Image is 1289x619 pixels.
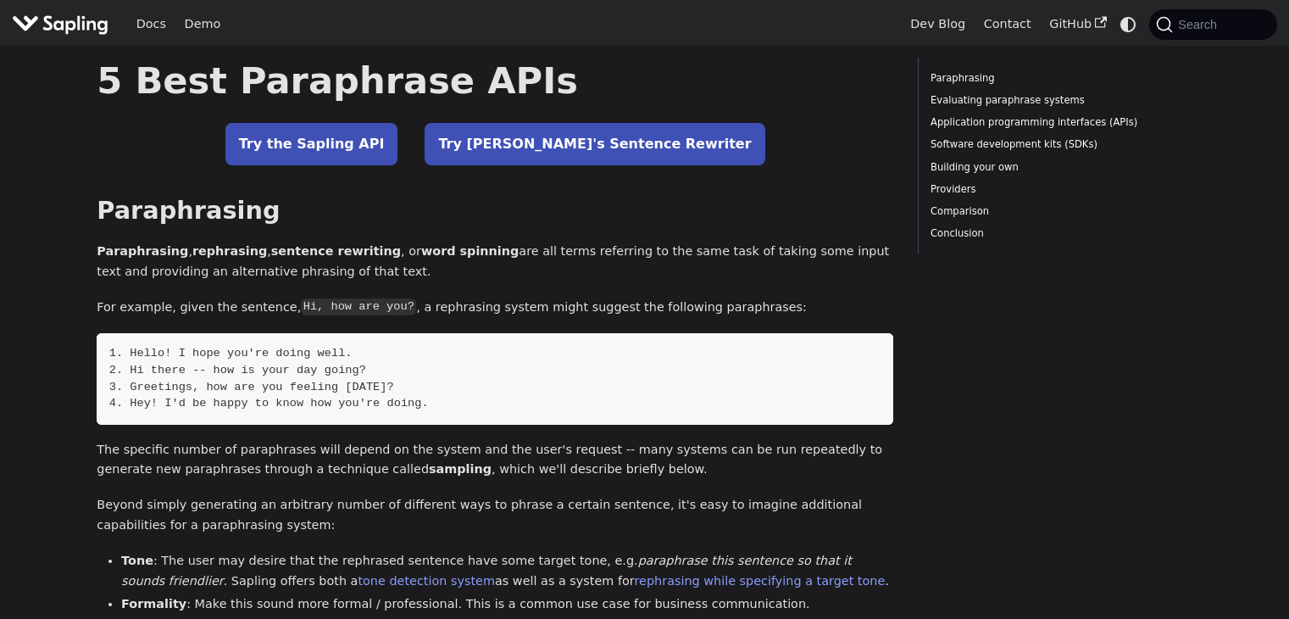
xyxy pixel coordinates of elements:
a: Providers [931,181,1160,198]
a: Software development kits (SDKs) [931,137,1160,153]
button: Search (Command+K) [1149,9,1276,40]
strong: Paraphrasing [97,244,188,258]
p: The specific number of paraphrases will depend on the system and the user's request -- many syste... [97,440,893,481]
a: Demo [175,11,230,37]
strong: word spinning [421,244,519,258]
a: Application programming interfaces (APIs) [931,114,1160,131]
a: GitHub [1040,11,1115,37]
p: , , , or are all terms referring to the same task of taking some input text and providing an alte... [97,242,893,282]
h1: 5 Best Paraphrase APIs [97,58,893,103]
strong: rephrasing [192,244,267,258]
strong: Formality [121,597,186,611]
span: 4. Hey! I'd be happy to know how you're doing. [109,397,429,410]
p: For example, given the sentence, , a rephrasing system might suggest the following paraphrases: [97,298,893,318]
span: 2. Hi there -- how is your day going? [109,364,366,376]
code: Hi, how are you? [301,298,416,315]
a: Conclusion [931,226,1160,242]
a: Contact [975,11,1041,37]
h2: Paraphrasing [97,196,893,226]
em: paraphrase this sentence so that it sounds friendlier [121,554,852,588]
a: Try the Sapling API [225,123,398,165]
a: Try [PERSON_NAME]'s Sentence Rewriter [425,123,764,165]
img: Sapling.ai [12,12,108,36]
span: Search [1173,18,1227,31]
a: Building your own [931,159,1160,176]
a: rephrasing while specifying a target tone [635,574,886,588]
li: : Make this sound more formal / professional. This is a common use case for business communication. [121,594,893,615]
a: Dev Blog [901,11,974,37]
strong: Tone [121,554,153,567]
p: Beyond simply generating an arbitrary number of different ways to phrase a certain sentence, it's... [97,495,893,536]
span: 1. Hello! I hope you're doing well. [109,347,353,360]
a: Sapling.aiSapling.ai [12,12,114,36]
a: Comparison [931,204,1160,220]
button: Switch between dark and light mode (currently system mode) [1116,12,1141,36]
a: Paraphrasing [931,70,1160,86]
a: tone detection system [358,574,495,588]
span: 3. Greetings, how are you feeling [DATE]? [109,381,394,393]
li: : The user may desire that the rephrased sentence have some target tone, e.g. . Sapling offers bo... [121,551,893,592]
strong: sampling [429,462,492,476]
a: Evaluating paraphrase systems [931,92,1160,109]
strong: sentence rewriting [271,244,401,258]
a: Docs [127,11,175,37]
